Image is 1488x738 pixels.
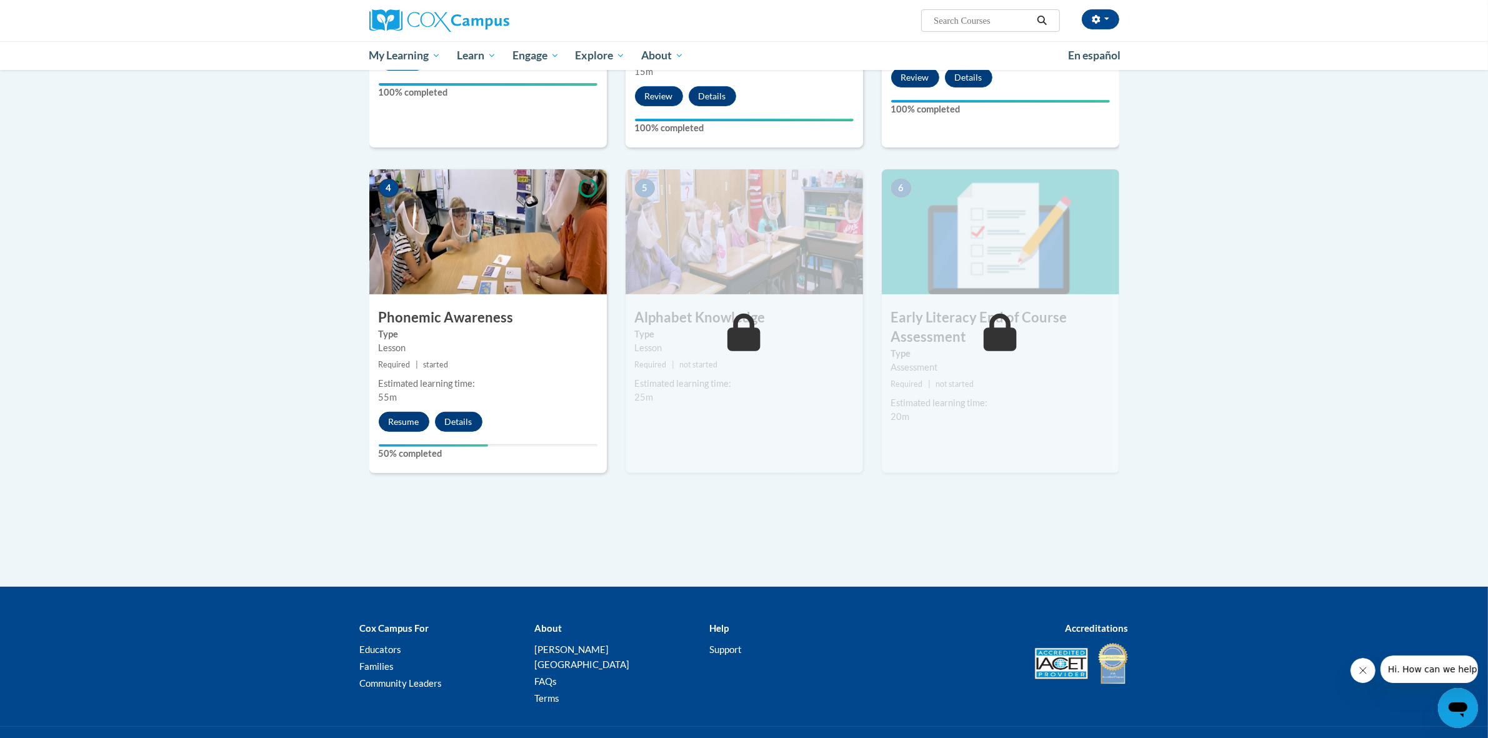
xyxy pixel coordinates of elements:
[633,41,692,70] a: About
[891,379,923,389] span: Required
[360,622,429,634] b: Cox Campus For
[575,48,625,63] span: Explore
[379,86,597,99] label: 100% completed
[534,676,557,687] a: FAQs
[1082,9,1119,29] button: Account Settings
[1351,658,1376,683] iframe: Close message
[891,102,1110,116] label: 100% completed
[1438,688,1478,728] iframe: Button to launch messaging window
[7,9,101,19] span: Hi. How can we help?
[457,48,496,63] span: Learn
[679,360,717,369] span: not started
[379,444,488,447] div: Your progress
[379,341,597,355] div: Lesson
[626,169,863,294] img: Course Image
[891,361,1110,374] div: Assessment
[361,41,449,70] a: My Learning
[932,13,1032,28] input: Search Courses
[1068,49,1121,62] span: En español
[891,179,911,197] span: 6
[379,83,597,86] div: Your progress
[379,327,597,341] label: Type
[351,41,1138,70] div: Main menu
[360,677,442,689] a: Community Leaders
[936,379,974,389] span: not started
[534,622,562,634] b: About
[369,9,607,32] a: Cox Campus
[635,179,655,197] span: 5
[709,644,742,655] a: Support
[1097,642,1129,686] img: IDA® Accredited
[369,308,607,327] h3: Phonemic Awareness
[635,121,854,135] label: 100% completed
[626,308,863,327] h3: Alphabet Knowledge
[635,119,854,121] div: Your progress
[1032,13,1051,28] button: Search
[423,360,448,369] span: started
[369,169,607,294] img: Course Image
[891,100,1110,102] div: Your progress
[891,396,1110,410] div: Estimated learning time:
[635,360,667,369] span: Required
[891,347,1110,361] label: Type
[882,169,1119,294] img: Course Image
[379,392,397,402] span: 55m
[512,48,559,63] span: Engage
[534,692,559,704] a: Terms
[379,412,429,432] button: Resume
[928,379,931,389] span: |
[882,308,1119,347] h3: Early Literacy End of Course Assessment
[379,447,597,461] label: 50% completed
[1060,42,1129,69] a: En español
[945,67,992,87] button: Details
[379,377,597,391] div: Estimated learning time:
[635,327,854,341] label: Type
[641,48,684,63] span: About
[369,9,509,32] img: Cox Campus
[534,644,629,670] a: [PERSON_NAME][GEOGRAPHIC_DATA]
[504,41,567,70] a: Engage
[1035,648,1088,679] img: Accredited IACET® Provider
[635,341,854,355] div: Lesson
[891,411,910,422] span: 20m
[1381,656,1478,683] iframe: Message from company
[379,360,411,369] span: Required
[1066,622,1129,634] b: Accreditations
[416,360,418,369] span: |
[360,644,402,655] a: Educators
[672,360,674,369] span: |
[369,48,441,63] span: My Learning
[709,622,729,634] b: Help
[567,41,633,70] a: Explore
[635,86,683,106] button: Review
[635,392,654,402] span: 25m
[635,66,654,77] span: 15m
[449,41,504,70] a: Learn
[379,179,399,197] span: 4
[635,377,854,391] div: Estimated learning time:
[360,661,394,672] a: Families
[435,412,482,432] button: Details
[891,67,939,87] button: Review
[689,86,736,106] button: Details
